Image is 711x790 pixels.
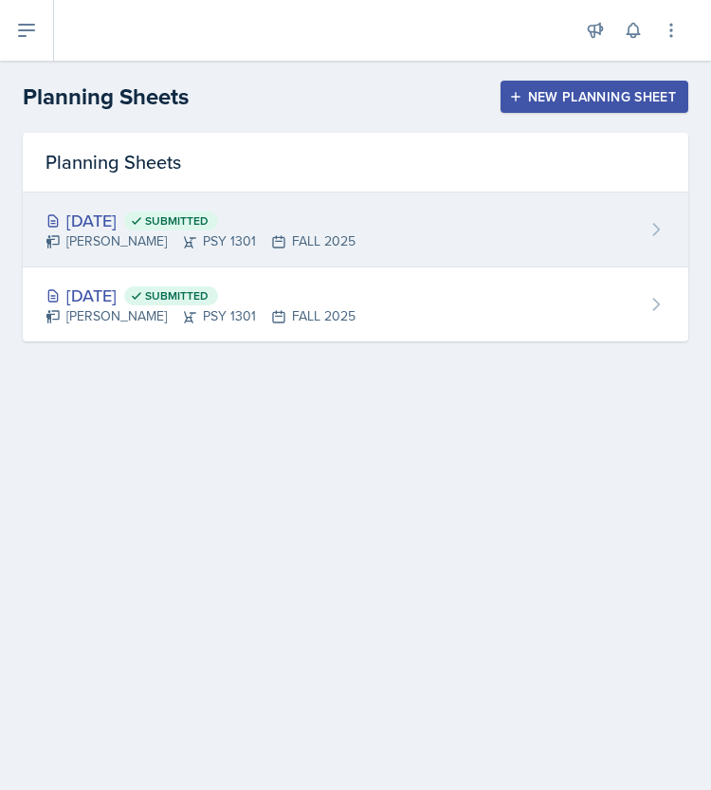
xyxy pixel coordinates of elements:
[46,283,355,308] div: [DATE]
[23,267,688,341] a: [DATE] Submitted [PERSON_NAME]PSY 1301FALL 2025
[513,89,676,104] div: New Planning Sheet
[145,288,209,303] span: Submitted
[23,80,189,114] h2: Planning Sheets
[46,208,355,233] div: [DATE]
[145,213,209,229] span: Submitted
[46,231,355,251] div: [PERSON_NAME] PSY 1301 FALL 2025
[23,193,688,267] a: [DATE] Submitted [PERSON_NAME]PSY 1301FALL 2025
[23,133,688,193] div: Planning Sheets
[46,306,355,326] div: [PERSON_NAME] PSY 1301 FALL 2025
[501,81,688,113] button: New Planning Sheet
